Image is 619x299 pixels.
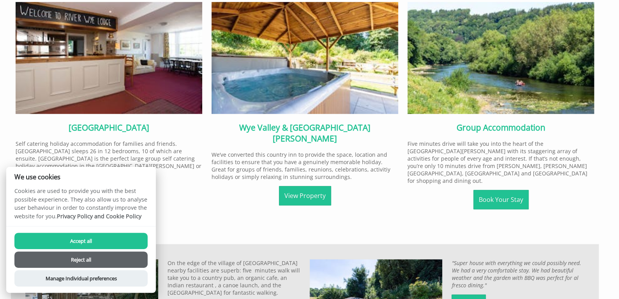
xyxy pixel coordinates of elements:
button: Reject all [14,251,148,268]
h2: We use cookies [6,173,156,180]
h2: Group Accommodation [407,122,594,133]
button: Manage Individual preferences [14,270,148,287]
h2: [GEOGRAPHIC_DATA] [16,122,202,133]
p: We’ve converted this country inn to provide the space, location and facilities to ensure that you... [212,151,398,180]
a: Privacy Policy and Cookie Policy [57,212,141,220]
button: Accept all [14,233,148,249]
h2: Wye Valley & [GEOGRAPHIC_DATA][PERSON_NAME] [212,122,398,144]
a: View Property [279,186,331,205]
p: Cookies are used to provide you with the best possible experience. They also allow us to analyse ... [6,187,156,226]
a: Book Your Stay [473,190,529,209]
p: Self catering holiday accommodation for families and friends. [GEOGRAPHIC_DATA] sleeps 26 in 12 b... [16,140,202,177]
em: "Super house with everything we could possibly need. We had a very comfortable stay. We had beaut... [451,259,581,289]
p: On the edge of the village of [GEOGRAPHIC_DATA] nearby facilities are superb: five minutes walk w... [168,259,300,296]
p: Five minutes drive will take you into the heart of the [GEOGRAPHIC_DATA][PERSON_NAME] with its st... [407,140,594,184]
